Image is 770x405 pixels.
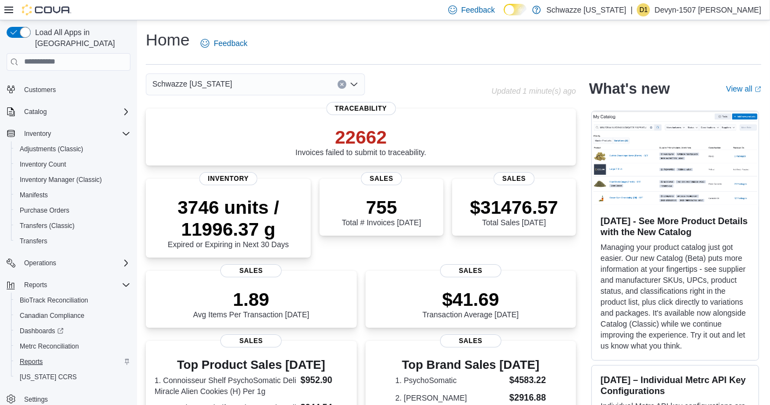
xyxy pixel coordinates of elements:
p: Updated 1 minute(s) ago [492,87,576,95]
span: Load All Apps in [GEOGRAPHIC_DATA] [31,27,130,49]
p: | [631,3,633,16]
span: Inventory Manager (Classic) [20,175,102,184]
span: BioTrack Reconciliation [15,294,130,307]
button: Reports [11,354,135,369]
p: Managing your product catalog just got easier. Our new Catalog (Beta) puts more information at yo... [601,242,750,351]
span: Transfers [15,235,130,248]
span: Catalog [20,105,130,118]
h3: Top Product Sales [DATE] [155,358,348,372]
span: Transfers (Classic) [15,219,130,232]
div: Total # Invoices [DATE] [342,196,421,227]
span: Operations [24,259,56,267]
button: Adjustments (Classic) [11,141,135,157]
p: 22662 [295,126,426,148]
span: Transfers (Classic) [20,221,75,230]
span: Reports [20,357,43,366]
p: 3746 units / 11996.37 g [155,196,302,240]
h1: Home [146,29,190,51]
span: Dark Mode [504,15,504,16]
dd: $2916.88 [509,391,546,404]
button: Reports [20,278,52,292]
dt: 1. Connoisseur Shelf PsychoSomatic Deli Miracle Alien Cookies (H) Per 1g [155,375,296,397]
button: Operations [2,255,135,271]
span: Reports [20,278,130,292]
p: $41.69 [423,288,519,310]
span: Sales [494,172,535,185]
a: Canadian Compliance [15,309,89,322]
div: Avg Items Per Transaction [DATE] [193,288,309,319]
span: Sales [361,172,402,185]
h3: [DATE] – Individual Metrc API Key Configurations [601,374,750,396]
span: Settings [24,395,48,404]
span: Inventory [199,172,258,185]
span: Metrc Reconciliation [20,342,79,351]
a: Dashboards [15,324,68,338]
span: Canadian Compliance [20,311,84,320]
button: Inventory Manager (Classic) [11,172,135,187]
span: Customers [20,82,130,96]
button: Reports [2,277,135,293]
p: 755 [342,196,421,218]
span: Adjustments (Classic) [20,145,83,153]
button: [US_STATE] CCRS [11,369,135,385]
button: Inventory Count [11,157,135,172]
button: Inventory [20,127,55,140]
span: Canadian Compliance [15,309,130,322]
button: Inventory [2,126,135,141]
a: Transfers [15,235,52,248]
span: Transfers [20,237,47,246]
a: Inventory Count [15,158,71,171]
a: Adjustments (Classic) [15,142,88,156]
span: Feedback [214,38,247,49]
h3: [DATE] - See More Product Details with the New Catalog [601,215,750,237]
span: Washington CCRS [15,370,130,384]
p: 1.89 [193,288,309,310]
span: Adjustments (Classic) [15,142,130,156]
span: Customers [24,85,56,94]
span: Inventory Count [20,160,66,169]
dt: 2. [PERSON_NAME] [395,392,505,403]
button: Open list of options [350,80,358,89]
button: Operations [20,256,61,270]
dd: $4583.22 [509,374,546,387]
span: Inventory Manager (Classic) [15,173,130,186]
span: [US_STATE] CCRS [20,373,77,381]
a: Inventory Manager (Classic) [15,173,106,186]
a: BioTrack Reconciliation [15,294,93,307]
span: Sales [220,264,282,277]
p: Devyn-1507 [PERSON_NAME] [654,3,761,16]
span: Sales [220,334,282,347]
span: Inventory [20,127,130,140]
p: Schwazze [US_STATE] [546,3,626,16]
div: Total Sales [DATE] [470,196,558,227]
span: Manifests [20,191,48,199]
a: View allExternal link [726,84,761,93]
span: Dashboards [20,327,64,335]
button: Clear input [338,80,346,89]
button: Transfers [11,233,135,249]
span: Traceability [326,102,396,115]
a: Metrc Reconciliation [15,340,83,353]
p: $31476.57 [470,196,558,218]
button: Metrc Reconciliation [11,339,135,354]
button: Catalog [20,105,51,118]
a: Dashboards [11,323,135,339]
a: Reports [15,355,47,368]
button: Canadian Compliance [11,308,135,323]
div: Transaction Average [DATE] [423,288,519,319]
span: Reports [15,355,130,368]
button: Manifests [11,187,135,203]
h2: What's new [589,80,670,98]
span: Purchase Orders [20,206,70,215]
a: [US_STATE] CCRS [15,370,81,384]
span: Inventory [24,129,51,138]
button: Customers [2,81,135,97]
dd: $952.90 [300,374,347,387]
button: BioTrack Reconciliation [11,293,135,308]
span: Schwazze [US_STATE] [152,77,232,90]
span: Feedback [461,4,495,15]
span: Reports [24,281,47,289]
div: Invoices failed to submit to traceability. [295,126,426,157]
dt: 1. PsychoSomatic [395,375,505,386]
button: Purchase Orders [11,203,135,218]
